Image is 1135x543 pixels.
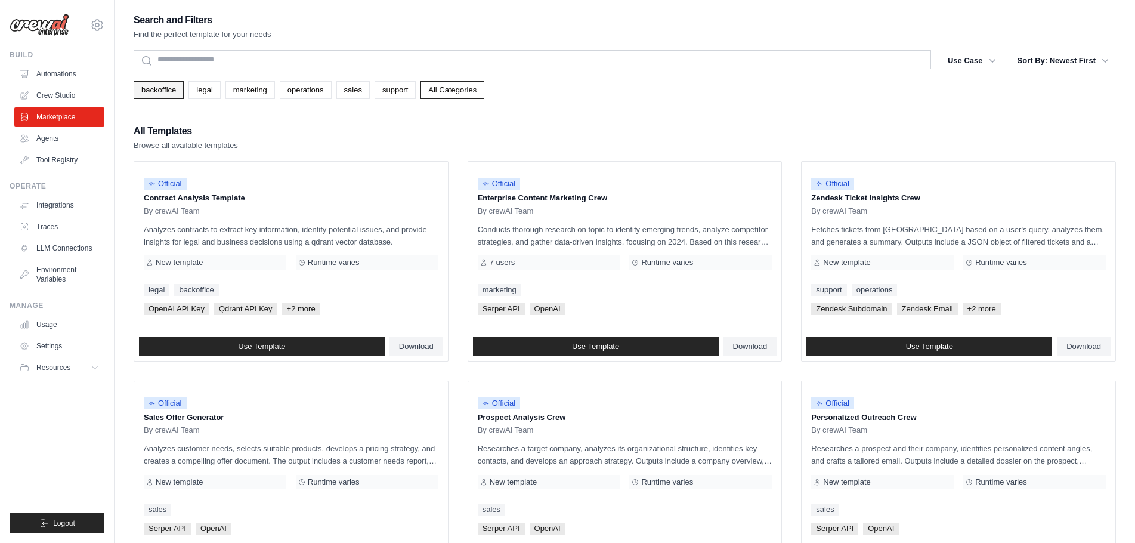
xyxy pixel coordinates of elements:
a: Download [1057,337,1111,356]
h2: All Templates [134,123,238,140]
span: New template [156,477,203,487]
a: sales [144,504,171,516]
a: Traces [14,217,104,236]
span: By crewAI Team [811,425,867,435]
div: Operate [10,181,104,191]
span: Official [144,178,187,190]
p: Fetches tickets from [GEOGRAPHIC_DATA] based on a user's query, analyzes them, and generates a su... [811,223,1106,248]
p: Researches a target company, analyzes its organizational structure, identifies key contacts, and ... [478,442,772,467]
span: New template [156,258,203,267]
a: All Categories [420,81,484,99]
p: Prospect Analysis Crew [478,412,772,424]
a: Tool Registry [14,150,104,169]
a: sales [478,504,505,516]
a: sales [811,504,839,516]
p: Find the perfect template for your needs [134,29,271,41]
span: Use Template [572,342,619,351]
p: Browse all available templates [134,140,238,152]
span: By crewAI Team [478,425,534,435]
span: Serper API [478,303,525,315]
span: Qdrant API Key [214,303,277,315]
a: support [811,284,846,296]
span: Download [733,342,768,351]
p: Contract Analysis Template [144,192,438,204]
span: OpenAI [530,303,565,315]
span: Official [478,178,521,190]
span: Serper API [144,523,191,535]
span: +2 more [963,303,1001,315]
a: Integrations [14,196,104,215]
span: OpenAI [530,523,565,535]
a: Usage [14,315,104,334]
span: New template [823,477,870,487]
span: Serper API [478,523,525,535]
a: legal [188,81,220,99]
span: Official [478,397,521,409]
span: Use Template [238,342,285,351]
button: Logout [10,513,104,533]
button: Resources [14,358,104,377]
span: Runtime varies [975,477,1027,487]
button: Use Case [941,50,1003,72]
a: support [375,81,416,99]
span: By crewAI Team [811,206,867,216]
span: Runtime varies [641,477,693,487]
span: New template [490,477,537,487]
span: Zendesk Subdomain [811,303,892,315]
a: Download [389,337,443,356]
span: Logout [53,519,75,528]
a: Settings [14,337,104,356]
span: Official [144,397,187,409]
p: Analyzes customer needs, selects suitable products, develops a pricing strategy, and creates a co... [144,442,438,467]
span: 7 users [490,258,515,267]
a: operations [852,284,898,296]
span: New template [823,258,870,267]
div: Manage [10,301,104,310]
span: Runtime varies [308,258,360,267]
a: operations [280,81,332,99]
a: Crew Studio [14,86,104,105]
a: LLM Connections [14,239,104,258]
span: Runtime varies [975,258,1027,267]
a: sales [336,81,370,99]
a: Use Template [473,337,719,356]
h2: Search and Filters [134,12,271,29]
p: Zendesk Ticket Insights Crew [811,192,1106,204]
span: OpenAI [863,523,899,535]
p: Enterprise Content Marketing Crew [478,192,772,204]
a: backoffice [174,284,218,296]
p: Researches a prospect and their company, identifies personalized content angles, and crafts a tai... [811,442,1106,467]
span: Use Template [906,342,953,351]
span: By crewAI Team [144,425,200,435]
a: Agents [14,129,104,148]
span: Official [811,397,854,409]
span: Zendesk Email [897,303,958,315]
p: Analyzes contracts to extract key information, identify potential issues, and provide insights fo... [144,223,438,248]
span: Serper API [811,523,858,535]
a: Use Template [806,337,1052,356]
span: Resources [36,363,70,372]
span: By crewAI Team [144,206,200,216]
a: marketing [225,81,275,99]
a: Download [723,337,777,356]
span: Download [399,342,434,351]
a: Use Template [139,337,385,356]
a: Marketplace [14,107,104,127]
p: Sales Offer Generator [144,412,438,424]
img: Logo [10,14,69,36]
p: Personalized Outreach Crew [811,412,1106,424]
a: legal [144,284,169,296]
a: backoffice [134,81,184,99]
a: Automations [14,64,104,84]
span: Runtime varies [308,477,360,487]
span: Runtime varies [641,258,693,267]
a: marketing [478,284,521,296]
span: +2 more [282,303,320,315]
span: Official [811,178,854,190]
span: OpenAI API Key [144,303,209,315]
span: OpenAI [196,523,231,535]
span: Download [1066,342,1101,351]
p: Conducts thorough research on topic to identify emerging trends, analyze competitor strategies, a... [478,223,772,248]
button: Sort By: Newest First [1010,50,1116,72]
div: Build [10,50,104,60]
